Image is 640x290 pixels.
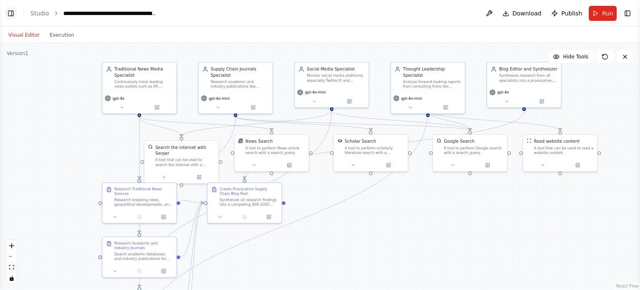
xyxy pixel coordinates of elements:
div: Synthesize all research findings into a compelling 800-1000 word blog post about {blog_theme} tha... [220,197,278,207]
div: A tool to perform Google search with a search_query. [444,146,503,155]
span: Download [512,9,542,18]
div: SerperDevToolSearch the internet with SerperA tool that can be used to search the internet with a... [144,140,219,184]
button: Open in side panel [258,213,279,220]
g: Edge from 4676e468-e358-4f7c-a66e-531d63518ef1 to 3f6e49ac-9cb0-42a3-98ec-f25892ef31ed [232,117,374,131]
div: Supply Chain Journals Specialist [210,66,269,78]
button: Open in side panel [428,104,462,111]
div: A tool that can be used to search the internet with a search_query. Supports different search typ... [155,158,215,167]
button: Open in side panel [182,174,216,181]
img: ScrapeWebsiteTool [527,139,532,144]
button: No output available [127,267,152,275]
div: Create Provocative Supply Chain Blog PostSynthesize all research findings into a compelling 800-1... [207,182,282,224]
a: React Flow attribution [616,284,639,288]
nav: breadcrumb [30,9,157,18]
div: Research academic and industry publications like Journal of Supply Chain Management, Supply Chain... [210,79,269,89]
button: Open in side panel [153,267,174,275]
button: Hide Tools [548,50,593,63]
div: Traditional News Media SpecialistContinuously track leading news outlets such as AP, Reuters, BBC... [102,62,177,114]
g: Edge from d6b9629b-0e71-47a1-bc19-3f98a43343c9 to ccbe84af-0a42-4b59-a7ea-b907e8e738fd [178,111,335,137]
div: Scholar Search [345,139,376,144]
div: React Flow controls [6,240,17,284]
button: Run [589,6,617,21]
button: Visual Editor [3,30,45,40]
button: Publish [548,6,585,21]
button: toggle interactivity [6,273,17,284]
span: gpt-4o [112,96,124,101]
g: Edge from d6b9629b-0e71-47a1-bc19-3f98a43343c9 to 34b385d3-84ca-43f7-9f35-f39ae7875815 [329,111,473,131]
g: Edge from 19adde6c-32ff-44b8-9d3f-4ecb65b788d9 to 891c813a-d63d-4c6f-98ef-695cd8f1b16a [136,117,142,179]
button: Open in side panel [525,98,559,105]
div: Continuously track leading news outlets such as AP, Reuters, BBC, and the Financial Times for bre... [115,79,173,89]
div: Thought Leadership Specialist [403,66,461,78]
img: SerplyNewsSearchTool [238,139,243,144]
div: Social Media SpecialistMonitor social media platforms, especially Twitter/X and LinkedIn, to iden... [294,62,369,108]
div: Synthesize research from all specialists into a provocative, discussion-sparking 800-1000 word su... [499,73,557,83]
g: Edge from 19adde6c-32ff-44b8-9d3f-4ecb65b788d9 to c5ba2fd5-a658-4e73-85ad-00321c45a051 [136,117,275,131]
div: A tool to perform News article search with a search_query. [245,146,305,155]
div: Search the internet with Serper [155,144,215,156]
span: Hide Tools [563,53,588,60]
button: Open in side panel [371,161,405,169]
img: SerperDevTool [148,144,153,149]
g: Edge from b0f75fe2-62e0-48ec-b9c7-26ac2afcc824 to 7f688760-1799-4c74-b7ca-48da4b87bf37 [180,200,204,260]
div: Blog Editor and SynthesizerSynthesize research from all specialists into a provocative, discussio... [487,62,562,108]
button: Open in side panel [470,161,505,169]
a: Studio [30,10,49,17]
span: Publish [561,9,582,18]
div: Read website content [534,139,580,144]
div: SerplyScholarSearchToolScholar SearchA tool to perform scholarly literature search with a search_... [333,134,408,172]
g: Edge from 19adde6c-32ff-44b8-9d3f-4ecb65b788d9 to ccbe84af-0a42-4b59-a7ea-b907e8e738fd [136,117,184,137]
button: Execution [45,30,79,40]
button: Open in side panel [140,104,174,111]
button: Open in side panel [272,161,306,169]
button: Download [499,6,545,21]
div: Create Provocative Supply Chain Blog Post [220,187,278,196]
button: Show left sidebar [5,8,17,19]
button: fit view [6,262,17,273]
button: Open in side panel [561,161,595,169]
button: zoom out [6,251,17,262]
div: ScrapeWebsiteToolRead website contentA tool that can be used to read a website content. [522,134,597,172]
div: Social Media Specialist [307,66,365,72]
div: SerplyWebSearchToolGoogle SearchA tool to perform Google search with a search_query. [432,134,507,172]
div: A tool that can be used to read a website content. [534,146,594,155]
span: gpt-4o-mini [305,90,326,95]
div: Supply Chain Journals SpecialistResearch academic and industry publications like Journal of Suppl... [198,62,273,114]
button: Open in side panel [153,213,174,220]
div: Blog Editor and Synthesizer [499,66,557,72]
div: A tool to perform scholarly literature search with a search_query. [345,146,404,155]
div: Research Traditional News SourcesResearch breaking news, geopolitical developments, and economic ... [102,182,177,224]
div: SerplyNewsSearchToolNews SearchA tool to perform News article search with a search_query. [234,134,309,172]
div: Analyze forward-looking reports from consulting firms like McKinsey, BCG, Accenture, and research... [403,79,461,89]
span: gpt-4o-mini [401,96,422,101]
g: Edge from 891c813a-d63d-4c6f-98ef-695cd8f1b16a to 7f688760-1799-4c74-b7ca-48da4b87bf37 [180,197,204,206]
div: Google Search [444,139,475,144]
span: gpt-4o [497,90,509,95]
g: Edge from 3d14423f-0643-4fbf-b13d-0945a3ecccb9 to 34b385d3-84ca-43f7-9f35-f39ae7875815 [425,111,473,131]
button: No output available [232,213,257,220]
div: Search academic databases and industry publications for recent research, frameworks, and analyses... [115,252,173,261]
g: Edge from 4676e468-e358-4f7c-a66e-531d63518ef1 to b0f75fe2-62e0-48ec-b9c7-26ac2afcc824 [136,117,238,233]
img: SerplyScholarSearchTool [337,139,342,144]
g: Edge from 3d14423f-0643-4fbf-b13d-0945a3ecccb9 to 02f0b578-9a0c-4d1f-83a1-23b1521a1f2e [425,111,563,131]
button: Open in side panel [332,98,367,105]
div: Monitor social media platforms, especially Twitter/X and LinkedIn, to identify trending supply ch... [307,73,365,83]
div: Research breaking news, geopolitical developments, and economic trends from traditional media sou... [115,197,173,207]
span: gpt-4o-mini [209,96,230,101]
button: No output available [127,213,152,220]
button: Open in side panel [236,104,270,111]
div: Thought Leadership SpecialistAnalyze forward-looking reports from consulting firms like McKinsey,... [390,62,465,114]
div: Version 1 [7,50,28,57]
button: Show right sidebar [622,8,633,19]
span: Run [602,9,613,18]
div: Research Academic and Industry Journals [115,241,173,250]
g: Edge from 4676e468-e358-4f7c-a66e-531d63518ef1 to 34b385d3-84ca-43f7-9f35-f39ae7875815 [232,117,473,131]
div: News Search [245,139,272,144]
div: Research Academic and Industry JournalsSearch academic databases and industry publications for re... [102,237,177,278]
div: Research Traditional News Sources [115,187,173,196]
div: Traditional News Media Specialist [115,66,173,78]
button: zoom in [6,240,17,251]
img: SerplyWebSearchTool [437,139,442,144]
